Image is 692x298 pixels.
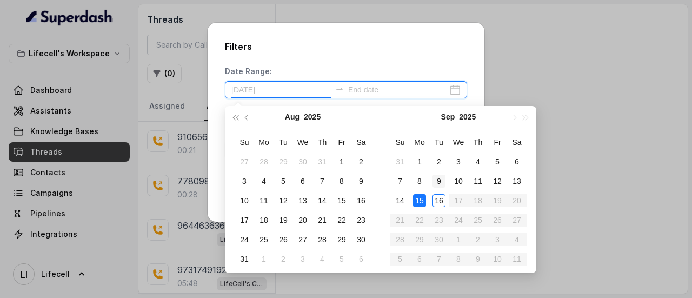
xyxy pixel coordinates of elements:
[285,106,300,128] button: Aug
[471,155,484,168] div: 4
[274,230,293,249] td: 2025-08-26
[274,152,293,171] td: 2025-07-29
[332,191,351,210] td: 2025-08-15
[238,233,251,246] div: 24
[312,249,332,269] td: 2025-09-04
[394,175,407,188] div: 7
[257,214,270,227] div: 18
[390,133,410,152] th: Su
[312,191,332,210] td: 2025-08-14
[316,175,329,188] div: 7
[293,133,312,152] th: We
[335,175,348,188] div: 8
[254,249,274,269] td: 2025-09-01
[274,171,293,191] td: 2025-08-05
[488,152,507,171] td: 2025-09-05
[351,152,371,171] td: 2025-08-02
[449,171,468,191] td: 2025-09-10
[277,233,290,246] div: 26
[274,210,293,230] td: 2025-08-19
[316,253,329,266] div: 4
[410,133,429,152] th: Mo
[335,84,344,93] span: to
[488,171,507,191] td: 2025-09-12
[257,155,270,168] div: 28
[277,253,290,266] div: 2
[351,230,371,249] td: 2025-08-30
[351,191,371,210] td: 2025-08-16
[491,155,504,168] div: 5
[394,155,407,168] div: 31
[390,152,410,171] td: 2025-08-31
[351,171,371,191] td: 2025-08-09
[296,194,309,207] div: 13
[235,191,254,210] td: 2025-08-10
[355,175,368,188] div: 9
[254,171,274,191] td: 2025-08-04
[312,152,332,171] td: 2025-07-31
[449,152,468,171] td: 2025-09-03
[355,155,368,168] div: 2
[410,171,429,191] td: 2025-09-08
[312,133,332,152] th: Th
[235,249,254,269] td: 2025-08-31
[277,214,290,227] div: 19
[335,233,348,246] div: 29
[277,175,290,188] div: 5
[254,191,274,210] td: 2025-08-11
[335,214,348,227] div: 22
[316,155,329,168] div: 31
[296,253,309,266] div: 3
[238,155,251,168] div: 27
[413,194,426,207] div: 15
[332,152,351,171] td: 2025-08-01
[332,133,351,152] th: Fr
[429,171,449,191] td: 2025-09-09
[316,214,329,227] div: 21
[231,84,331,96] input: Start date
[452,155,465,168] div: 3
[296,175,309,188] div: 6
[390,191,410,210] td: 2025-09-14
[468,133,488,152] th: Th
[296,155,309,168] div: 30
[488,133,507,152] th: Fr
[293,171,312,191] td: 2025-08-06
[468,171,488,191] td: 2025-09-11
[293,210,312,230] td: 2025-08-20
[312,171,332,191] td: 2025-08-07
[441,106,455,128] button: Sep
[459,106,476,128] button: 2025
[332,171,351,191] td: 2025-08-08
[225,66,272,77] p: Date Range:
[304,106,321,128] button: 2025
[296,214,309,227] div: 20
[257,194,270,207] div: 11
[335,155,348,168] div: 1
[432,194,445,207] div: 16
[510,155,523,168] div: 6
[429,152,449,171] td: 2025-09-02
[355,253,368,266] div: 6
[254,230,274,249] td: 2025-08-25
[235,210,254,230] td: 2025-08-17
[429,133,449,152] th: Tu
[351,210,371,230] td: 2025-08-23
[452,175,465,188] div: 10
[355,214,368,227] div: 23
[238,214,251,227] div: 17
[413,175,426,188] div: 8
[410,152,429,171] td: 2025-09-01
[410,191,429,210] td: 2025-09-15
[432,155,445,168] div: 2
[235,171,254,191] td: 2025-08-03
[235,133,254,152] th: Su
[316,233,329,246] div: 28
[257,253,270,266] div: 1
[332,210,351,230] td: 2025-08-22
[510,175,523,188] div: 13
[274,133,293,152] th: Tu
[468,152,488,171] td: 2025-09-04
[471,175,484,188] div: 11
[277,194,290,207] div: 12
